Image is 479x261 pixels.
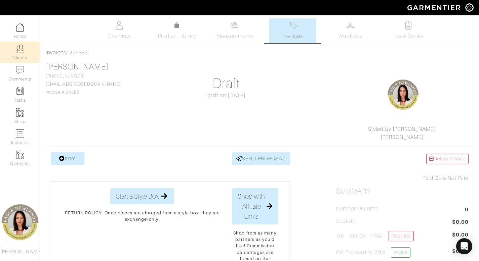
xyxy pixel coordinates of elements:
span: Look Books [394,32,424,40]
h5: Tax (80124 : 7.5%) [336,231,414,241]
div: Open Intercom Messenger [456,238,472,254]
a: Invoices [46,50,66,56]
button: Start a Style Box [110,188,174,204]
span: Paid Date: [423,175,448,181]
a: Measurements [211,18,258,43]
span: Wardrobe [338,32,363,40]
span: Product Library [158,32,196,40]
a: Delete Invoice [426,154,469,164]
span: 0 [465,206,469,215]
img: dashboard-icon-dbcd8f5a0b271acd01030246c82b418ddd0df26cd7fceb0bd07c9910d44c42f6.png [16,23,24,32]
a: Item [51,152,84,165]
h5: Number of Items [336,206,378,212]
a: Override [389,231,414,241]
img: orders-icon-0abe47150d42831381b5fb84f609e132dff9fe21cb692f30cb5eec754e2cba89.png [16,129,24,138]
a: [PERSON_NAME] [46,62,109,71]
span: Invoices [282,32,303,40]
a: [PERSON_NAME] [381,134,424,140]
span: [PHONE_NUMBER] Invoice # 24386 [46,74,121,95]
a: Invoices [269,18,316,43]
a: Wardrobe [327,18,374,43]
a: Overview [95,18,143,43]
span: Overview [108,32,130,40]
div: Not Paid [336,174,469,182]
h1: Draft [160,75,292,92]
h5: Subtotal [336,218,357,224]
img: wardrobe-487a4870c1b7c33e795ec22d11cfc2ed9d08956e64fb3008fe2437562e282088.svg [346,21,355,30]
p: RETURN POLICY: Once pieces are charged from a style box, they are exchange-only. [63,210,222,222]
span: Start a Style Box [116,191,159,201]
a: Look Books [385,18,432,43]
span: Shop with Affiliate Links [238,191,265,221]
div: Draft on [DATE] [160,92,292,100]
h2: Summary [336,187,469,196]
img: orders-27d20c2124de7fd6de4e0e44c1d41de31381a507db9b33961299e4e07d508b8c.svg [288,21,297,30]
img: garmentier-logo-header-white-b43fb05a5012e4ada735d5af1a66efaba907eab6374d6393d1fbf88cb4ef424d.png [404,2,465,13]
img: garments-icon-b7da505a4dc4fd61783c78ac3ca0ef83fa9d6f193b1c9dc38574b1d14d53ca28.png [16,108,24,117]
span: $0.00 [452,231,469,239]
span: $0.00 [452,218,469,227]
a: Styled by [PERSON_NAME] [368,126,436,132]
div: / #24386 [46,49,474,57]
img: clients-icon-6bae9207a08558b7cb47a8932f037763ab4055f8c8b6bfacd5dc20c3e0201464.png [16,44,24,53]
a: [EMAIL_ADDRESS][DOMAIN_NAME] [46,82,121,87]
a: Product Library [153,21,200,40]
a: Waive [391,247,410,258]
span: $0.30 [452,247,469,260]
img: measurements-466bbee1fd09ba9460f595b01e5d73f9e2bff037440d3c8f018324cb6cdf7a4a.svg [231,21,239,30]
button: Shop with Affiliate Links [232,188,278,224]
img: garments-icon-b7da505a4dc4fd61783c78ac3ca0ef83fa9d6f193b1c9dc38574b1d14d53ca28.png [16,151,24,159]
img: basicinfo-40fd8af6dae0f16599ec9e87c0ef1c0a1fdea2edbe929e3d69a839185d80c458.svg [115,21,123,30]
span: Measurements [216,32,253,40]
img: gear-icon-white-bd11855cb880d31180b6d7d6211b90ccbf57a29d726f0c71d8c61bd08dd39cc2.png [465,3,474,12]
img: comment-icon-a0a6a9ef722e966f86d9cbdc48e553b5cf19dbc54f86b18d962a5391bc8f6eb6.png [16,66,24,74]
img: reminder-icon-8004d30b9f0a5d33ae49ab947aed9ed385cf756f9e5892f1edd6e32f2345188e.png [16,87,24,95]
img: todo-9ac3debb85659649dc8f770b8b6100bb5dab4b48dedcbae339e5042a72dfd3cc.svg [404,21,412,30]
h5: CC Processing 2.9% [336,247,410,258]
img: G5YpQHtSh9DPfYJJnrefozYG.png [386,78,420,112]
a: SEND PROPOSAL [232,152,290,165]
